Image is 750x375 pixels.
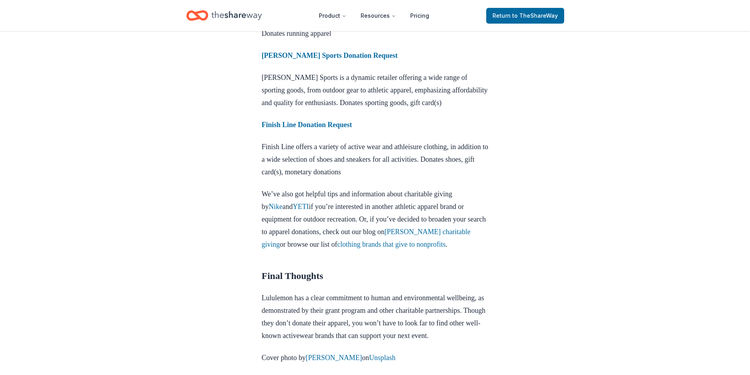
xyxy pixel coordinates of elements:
a: Returnto TheShareWay [486,8,564,24]
a: YETI [293,203,309,211]
a: [PERSON_NAME] Sports Donation Request [262,52,398,59]
span: Return [493,11,558,20]
a: clothing brands that give to nonprofits [337,240,446,248]
a: Nike [269,203,283,211]
span: to TheShareWay [512,12,558,19]
a: Pricing [404,8,435,24]
p: Lululemon has a clear commitment to human and environmental wellbeing, as demonstrated by their g... [262,292,489,342]
p: Finish Line offers a variety of active wear and athleisure clothing, in addition to a wide select... [262,140,489,178]
button: Product [313,8,353,24]
p: Cover photo by on [262,351,489,364]
h2: Final Thoughts [262,270,489,282]
nav: Main [313,6,435,25]
a: Home [186,6,262,25]
p: [PERSON_NAME] Sports is a dynamic retailer offering a wide range of sporting goods, from outdoor ... [262,71,489,109]
a: Unsplash [369,354,396,362]
p: We’ve also got helpful tips and information about charitable giving by and if you’re interested i... [262,188,489,251]
a: Finish Line Donation Request [262,121,352,129]
button: Resources [354,8,402,24]
a: [PERSON_NAME] [306,354,362,362]
a: [PERSON_NAME] charitable giving [262,228,470,248]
